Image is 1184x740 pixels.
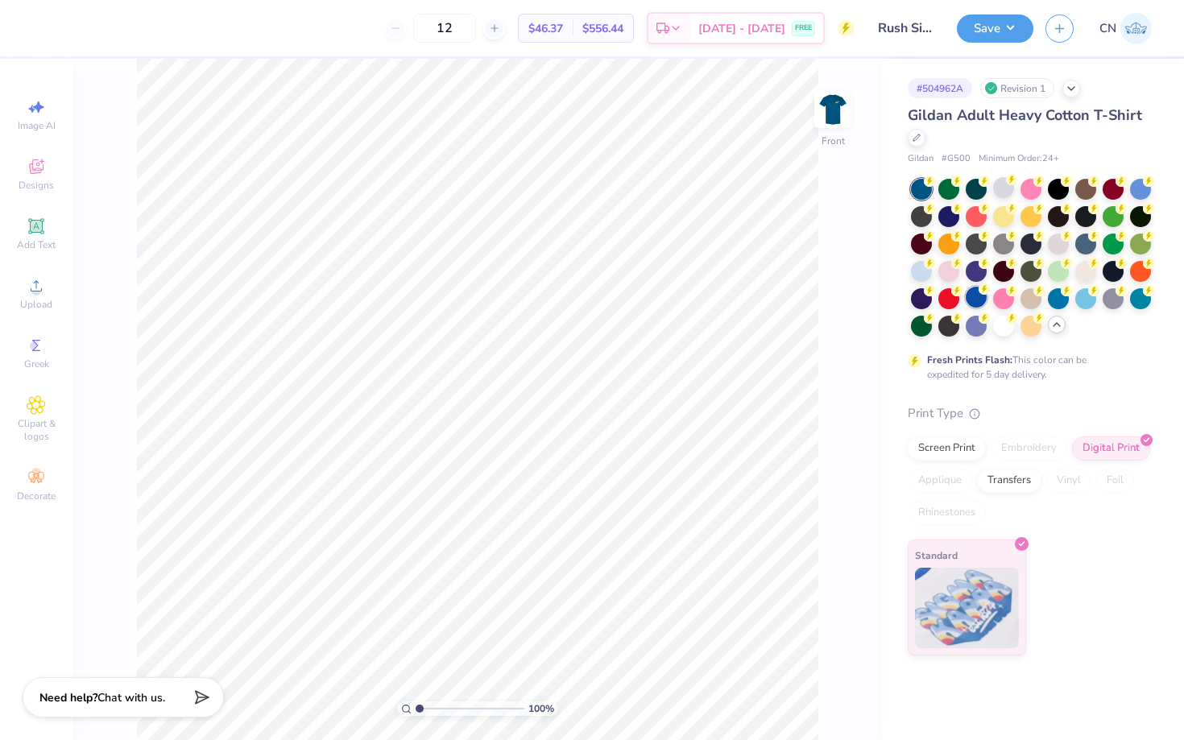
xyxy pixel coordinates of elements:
[980,78,1054,98] div: Revision 1
[17,490,56,502] span: Decorate
[908,78,972,98] div: # 504962A
[17,238,56,251] span: Add Text
[822,134,845,148] div: Front
[923,287,1029,300] span: Fresh Prints Flash Color
[908,501,986,525] div: Rhinestones
[1099,19,1116,38] span: CN
[39,690,97,705] strong: Need help?
[1046,469,1091,493] div: Vinyl
[1096,469,1134,493] div: Foil
[413,14,476,43] input: – –
[795,23,812,34] span: FREE
[927,353,1125,382] div: This color can be expedited for 5 day delivery.
[977,469,1041,493] div: Transfers
[908,404,1152,423] div: Print Type
[942,152,971,166] span: # G500
[1099,13,1152,44] a: CN
[582,20,623,37] span: $556.44
[866,12,945,44] input: Untitled Design
[908,152,934,166] span: Gildan
[908,105,1142,125] span: Gildan Adult Heavy Cotton T-Shirt
[957,14,1033,43] button: Save
[97,690,165,705] span: Chat with us.
[528,20,563,37] span: $46.37
[528,701,554,716] span: 100 %
[698,20,785,37] span: [DATE] - [DATE]
[817,93,849,126] img: Front
[20,298,52,311] span: Upload
[8,417,64,443] span: Clipart & logos
[991,436,1067,461] div: Embroidery
[24,358,49,370] span: Greek
[1072,436,1150,461] div: Digital Print
[19,179,54,192] span: Designs
[979,152,1059,166] span: Minimum Order: 24 +
[1120,13,1152,44] img: Caden Nedelykovic
[927,353,1012,366] strong: Fresh Prints Flash:
[915,547,958,564] span: Standard
[908,469,972,493] div: Applique
[18,119,56,132] span: Image AI
[915,568,1019,648] img: Standard
[914,267,1042,304] div: Violet
[908,436,986,461] div: Screen Print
